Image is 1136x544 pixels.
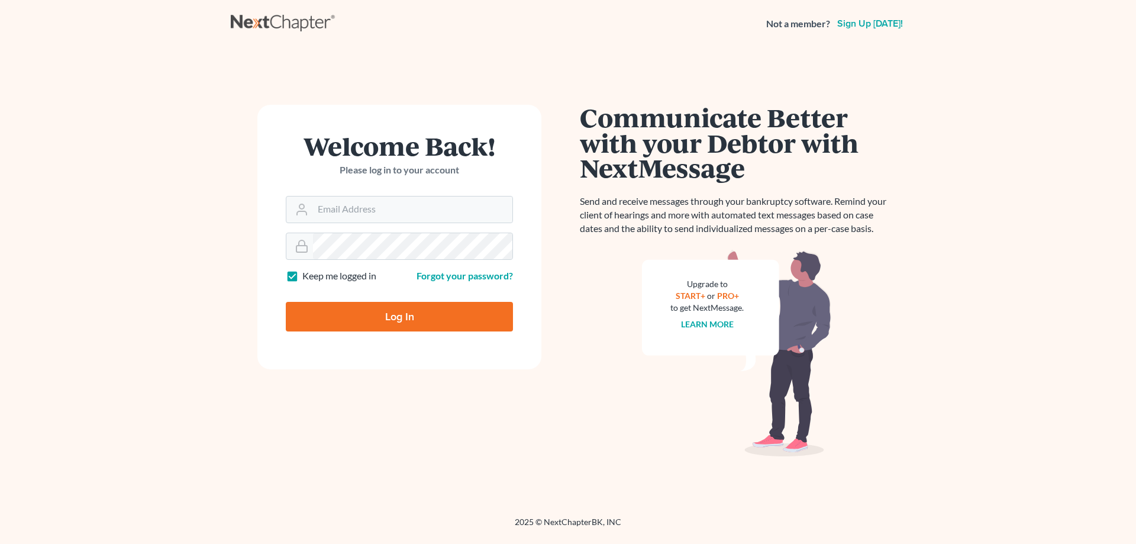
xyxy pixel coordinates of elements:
[580,105,893,181] h1: Communicate Better with your Debtor with NextMessage
[670,302,744,314] div: to get NextMessage.
[670,278,744,290] div: Upgrade to
[417,270,513,281] a: Forgot your password?
[286,302,513,331] input: Log In
[766,17,830,31] strong: Not a member?
[835,19,905,28] a: Sign up [DATE]!
[642,250,831,457] img: nextmessage_bg-59042aed3d76b12b5cd301f8e5b87938c9018125f34e5fa2b7a6b67550977c72.svg
[313,197,512,223] input: Email Address
[286,133,513,159] h1: Welcome Back!
[717,291,739,301] a: PRO+
[681,319,734,329] a: Learn more
[286,163,513,177] p: Please log in to your account
[676,291,705,301] a: START+
[580,195,893,236] p: Send and receive messages through your bankruptcy software. Remind your client of hearings and mo...
[302,269,376,283] label: Keep me logged in
[707,291,715,301] span: or
[231,516,905,537] div: 2025 © NextChapterBK, INC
